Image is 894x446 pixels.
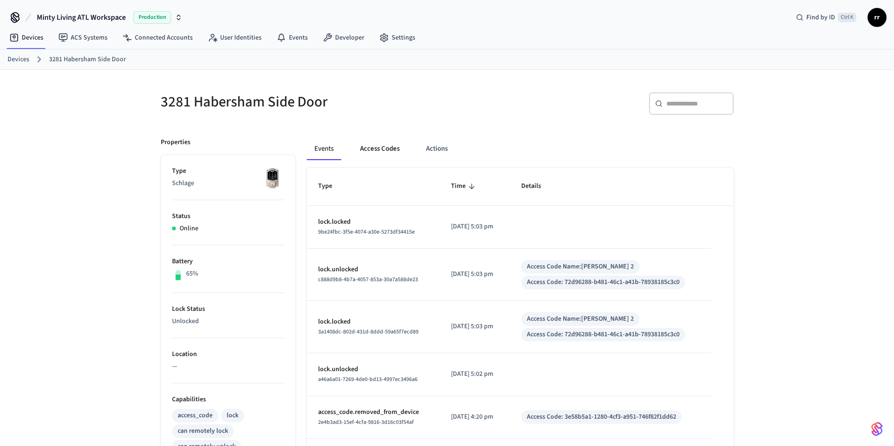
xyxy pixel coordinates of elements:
span: Minty Living ATL Workspace [37,12,126,23]
a: Devices [8,55,29,65]
span: c888d9b8-4b7a-4057-853a-30a7a588de23 [318,276,418,284]
a: Connected Accounts [115,29,200,46]
span: 3a1408dc-802d-431d-8ddd-59a65f7ecd89 [318,328,418,336]
button: Access Codes [353,138,407,160]
p: [DATE] 5:03 pm [451,222,499,232]
a: User Identities [200,29,269,46]
p: [DATE] 5:03 pm [451,269,499,279]
a: Events [269,29,315,46]
p: Schlage [172,178,284,188]
p: Battery [172,257,284,267]
span: Find by ID [806,13,835,22]
p: lock.locked [318,217,428,227]
p: lock.unlocked [318,365,428,374]
div: access_code [178,411,213,421]
p: access_code.removed_from_device [318,407,428,417]
h5: 3281 Habersham Side Door [161,92,442,112]
p: Type [172,166,284,176]
p: Capabilities [172,395,284,405]
p: [DATE] 5:03 pm [451,322,499,332]
div: can remotely lock [178,426,228,436]
span: 9be24fbc-3f5e-4074-a30e-5273df34415e [318,228,415,236]
p: Unlocked [172,316,284,326]
a: Settings [372,29,423,46]
span: Details [521,179,553,194]
span: rr [869,9,886,26]
p: 65% [186,269,198,279]
button: Events [307,138,341,160]
a: ACS Systems [51,29,115,46]
span: Time [451,179,478,194]
span: a46a6a01-7269-4de0-bd13-4997ec3496a6 [318,375,418,383]
span: Type [318,179,344,194]
p: — [172,362,284,372]
div: Access Code: 72d96288-b481-46c1-a41b-78938185c3c0 [527,277,680,287]
img: Schlage Sense Smart Deadbolt with Camelot Trim, Front [261,166,284,190]
p: lock.unlocked [318,265,428,275]
p: Status [172,211,284,221]
p: Lock Status [172,304,284,314]
span: 2e4b3ad3-15ef-4cfa-9816-3d16c03f54af [318,418,414,426]
div: Access Code Name: [PERSON_NAME] 2 [527,262,634,272]
div: Find by IDCtrl K [788,9,864,26]
button: Actions [418,138,455,160]
p: [DATE] 5:02 pm [451,369,499,379]
a: Developer [315,29,372,46]
span: Production [133,11,171,24]
div: Access Code: 3e58b5a1-1280-4cf3-a951-746f82f1dd62 [527,412,676,422]
img: SeamLogoGradient.69752ec5.svg [871,422,883,437]
a: Devices [2,29,51,46]
div: ant example [307,138,734,160]
span: Ctrl K [838,13,856,22]
p: Location [172,349,284,359]
p: Properties [161,138,190,147]
p: [DATE] 4:20 pm [451,412,499,422]
div: lock [227,411,238,421]
p: lock.locked [318,317,428,327]
button: rr [868,8,886,27]
div: Access Code Name: [PERSON_NAME] 2 [527,314,634,324]
div: Access Code: 72d96288-b481-46c1-a41b-78938185c3c0 [527,330,680,340]
a: 3281 Habersham Side Door [49,55,126,65]
p: Online [180,224,198,234]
